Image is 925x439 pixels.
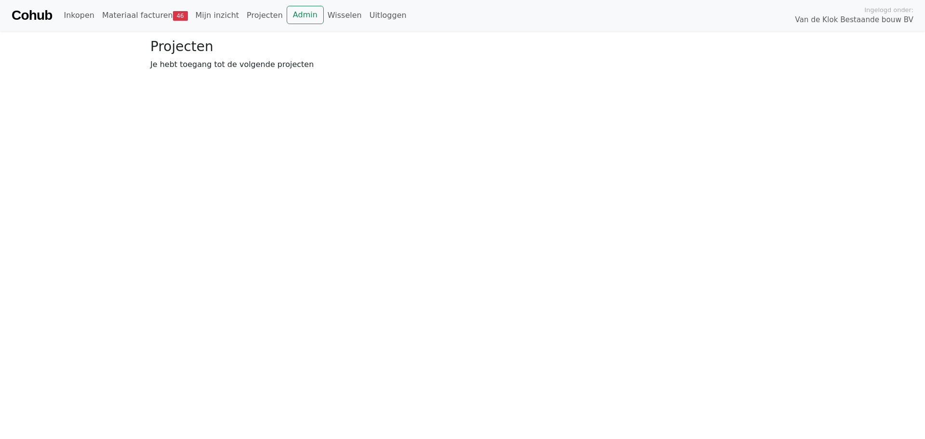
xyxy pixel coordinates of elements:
h3: Projecten [150,39,775,55]
span: Van de Klok Bestaande bouw BV [795,14,913,26]
a: Uitloggen [366,6,410,25]
a: Materiaal facturen46 [98,6,192,25]
a: Admin [287,6,324,24]
a: Inkopen [60,6,98,25]
span: 46 [173,11,188,21]
a: Wisselen [324,6,366,25]
p: Je hebt toegang tot de volgende projecten [150,59,775,70]
span: Ingelogd onder: [864,5,913,14]
a: Projecten [243,6,287,25]
a: Cohub [12,4,52,27]
a: Mijn inzicht [192,6,243,25]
